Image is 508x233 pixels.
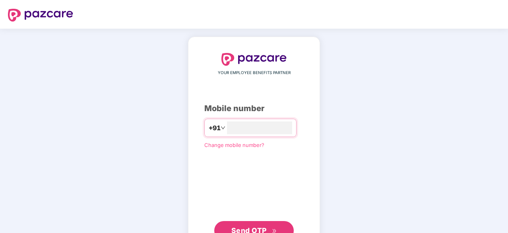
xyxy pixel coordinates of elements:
span: +91 [209,123,221,133]
img: logo [8,9,73,22]
span: YOUR EMPLOYEE BENEFITS PARTNER [218,70,291,76]
img: logo [221,53,287,66]
a: Change mobile number? [204,142,264,148]
div: Mobile number [204,102,304,115]
span: down [221,125,225,130]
